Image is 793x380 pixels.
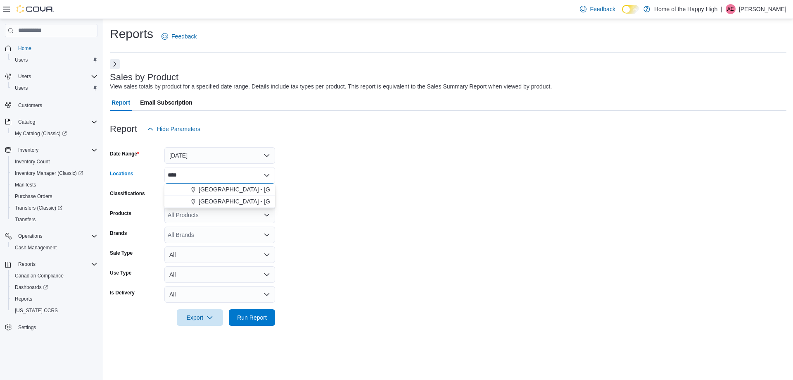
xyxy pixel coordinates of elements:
[12,191,56,201] a: Purchase Orders
[15,216,36,223] span: Transfers
[8,179,101,191] button: Manifests
[15,85,28,91] span: Users
[12,157,97,167] span: Inventory Count
[12,282,51,292] a: Dashboards
[8,282,101,293] a: Dashboards
[15,145,42,155] button: Inventory
[15,57,28,63] span: Users
[8,54,101,66] button: Users
[15,244,57,251] span: Cash Management
[8,82,101,94] button: Users
[577,1,618,17] a: Feedback
[110,250,133,256] label: Sale Type
[8,156,101,167] button: Inventory Count
[164,266,275,283] button: All
[727,4,734,14] span: AE
[15,231,46,241] button: Operations
[18,73,31,80] span: Users
[18,45,31,52] span: Home
[2,144,101,156] button: Inventory
[2,71,101,82] button: Users
[17,5,54,13] img: Cova
[264,232,270,238] button: Open list of options
[12,271,67,281] a: Canadian Compliance
[12,271,97,281] span: Canadian Compliance
[12,180,39,190] a: Manifests
[726,4,736,14] div: Alyssa Evans
[12,215,97,225] span: Transfers
[8,214,101,225] button: Transfers
[112,94,130,111] span: Report
[15,158,50,165] span: Inventory Count
[15,117,97,127] span: Catalog
[654,4,717,14] p: Home of the Happy High
[110,82,552,91] div: View sales totals by product for a specified date range. Details include tax types per product. T...
[12,157,53,167] a: Inventory Count
[15,259,39,269] button: Reports
[15,193,52,200] span: Purchase Orders
[177,309,223,326] button: Export
[144,121,204,137] button: Hide Parameters
[721,4,722,14] p: |
[18,324,36,331] span: Settings
[18,119,35,125] span: Catalog
[110,170,133,177] label: Locations
[2,116,101,128] button: Catalog
[264,212,270,218] button: Open list of options
[2,230,101,242] button: Operations
[12,294,36,304] a: Reports
[12,180,97,190] span: Manifests
[110,190,145,197] label: Classifications
[164,147,275,164] button: [DATE]
[182,309,218,326] span: Export
[140,94,192,111] span: Email Subscription
[110,124,137,134] h3: Report
[110,59,120,69] button: Next
[12,203,97,213] span: Transfers (Classic)
[15,43,97,53] span: Home
[18,261,36,268] span: Reports
[110,26,153,42] h1: Reports
[12,294,97,304] span: Reports
[15,100,97,110] span: Customers
[8,293,101,305] button: Reports
[110,151,139,157] label: Date Range
[15,307,58,314] span: [US_STATE] CCRS
[8,270,101,282] button: Canadian Compliance
[12,306,97,315] span: Washington CCRS
[12,83,31,93] a: Users
[164,196,275,208] button: [GEOGRAPHIC_DATA] - [GEOGRAPHIC_DATA] - Fire & Flower
[15,43,35,53] a: Home
[12,168,97,178] span: Inventory Manager (Classic)
[2,42,101,54] button: Home
[12,191,97,201] span: Purchase Orders
[15,259,97,269] span: Reports
[110,289,135,296] label: Is Delivery
[15,296,32,302] span: Reports
[164,184,275,208] div: Choose from the following options
[229,309,275,326] button: Run Report
[12,55,31,65] a: Users
[15,322,97,332] span: Settings
[12,203,66,213] a: Transfers (Classic)
[15,272,64,279] span: Canadian Compliance
[739,4,786,14] p: [PERSON_NAME]
[8,191,101,202] button: Purchase Orders
[12,129,97,139] span: My Catalog (Classic)
[12,243,60,253] a: Cash Management
[15,145,97,155] span: Inventory
[18,102,42,109] span: Customers
[12,282,97,292] span: Dashboards
[110,270,131,276] label: Use Type
[15,72,34,81] button: Users
[12,306,61,315] a: [US_STATE] CCRS
[8,202,101,214] a: Transfers (Classic)
[15,284,48,291] span: Dashboards
[110,230,127,237] label: Brands
[15,117,38,127] button: Catalog
[12,129,70,139] a: My Catalog (Classic)
[110,210,131,217] label: Products
[18,147,38,153] span: Inventory
[15,182,36,188] span: Manifests
[264,172,270,179] button: Close list of options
